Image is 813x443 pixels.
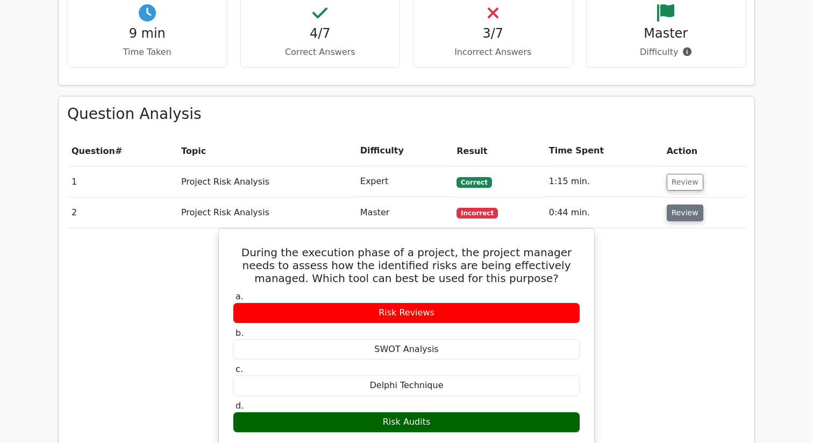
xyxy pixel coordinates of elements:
[67,166,177,197] td: 1
[545,136,662,166] th: Time Spent
[233,375,580,396] div: Delphi Technique
[249,26,391,41] h4: 4/7
[177,166,356,197] td: Project Risk Analysis
[662,136,746,166] th: Action
[233,339,580,360] div: SWOT Analysis
[356,198,452,228] td: Master
[236,328,244,338] span: b.
[67,105,746,123] h3: Question Analysis
[422,46,564,59] p: Incorrect Answers
[667,174,703,191] button: Review
[356,136,452,166] th: Difficulty
[545,198,662,228] td: 0:44 min.
[249,46,391,59] p: Correct Answers
[457,177,491,188] span: Correct
[67,136,177,166] th: #
[236,400,244,411] span: d.
[177,198,356,228] td: Project Risk Analysis
[667,205,703,221] button: Review
[236,364,243,374] span: c.
[232,246,581,285] h5: During the execution phase of a project, the project manager needs to assess how the identified r...
[595,46,737,59] p: Difficulty
[76,26,218,41] h4: 9 min
[72,146,115,156] span: Question
[233,303,580,324] div: Risk Reviews
[452,136,545,166] th: Result
[236,291,244,301] span: a.
[545,166,662,197] td: 1:15 min.
[457,208,498,219] span: Incorrect
[356,166,452,197] td: Expert
[595,26,737,41] h4: Master
[233,412,580,433] div: Risk Audits
[177,136,356,166] th: Topic
[67,198,177,228] td: 2
[76,46,218,59] p: Time Taken
[422,26,564,41] h4: 3/7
